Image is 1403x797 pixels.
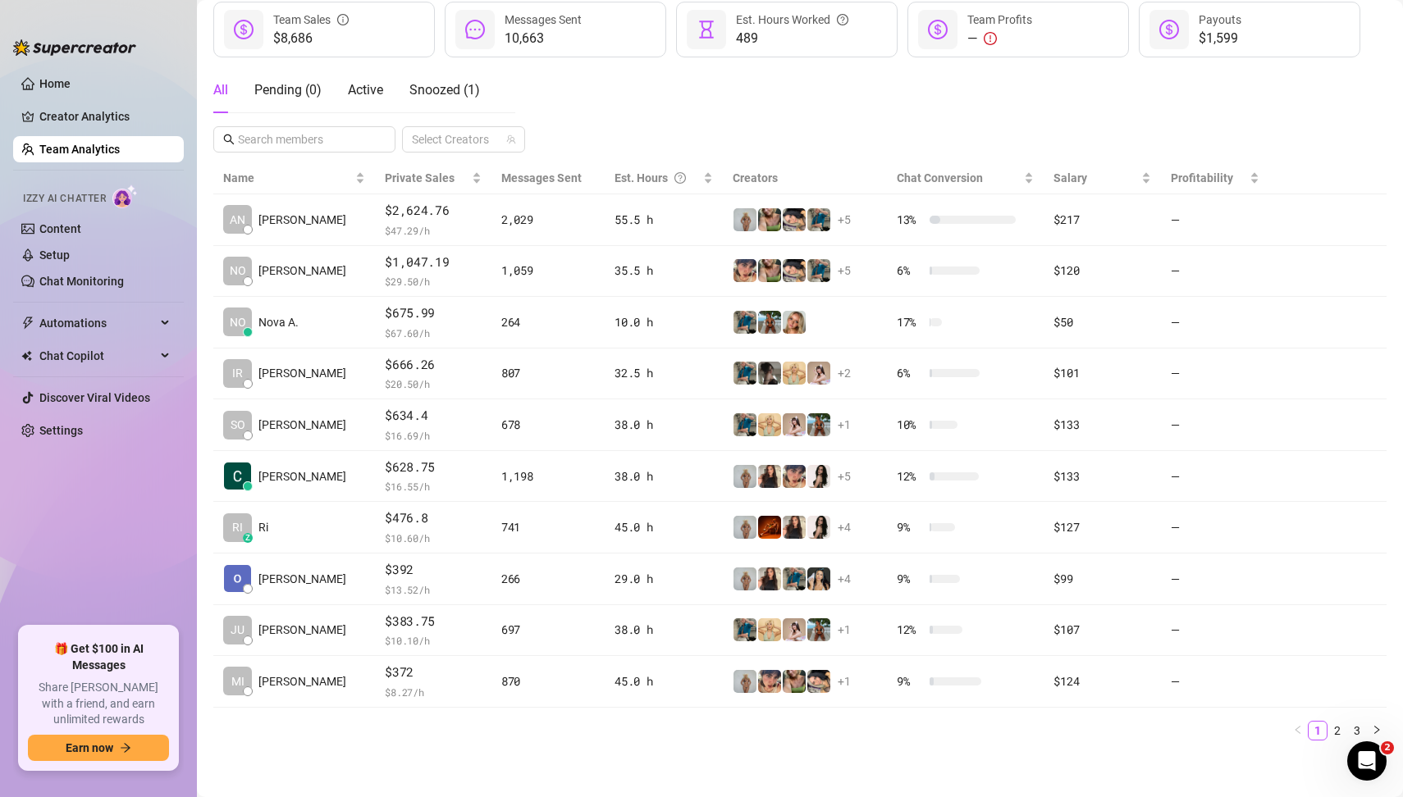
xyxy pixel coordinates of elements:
[723,162,887,194] th: Creators
[1372,725,1382,735] span: right
[385,530,482,546] span: $ 10.60 /h
[232,364,243,382] span: IR
[213,162,375,194] th: Name
[838,672,851,690] span: + 1
[385,376,482,392] span: $ 20.50 /h
[385,458,482,477] span: $628.75
[758,670,781,693] img: bonnierides
[733,465,756,488] img: Barbi
[1161,502,1269,553] td: —
[385,222,482,239] span: $ 47.29 /h
[783,311,806,334] img: Cara
[501,518,595,536] div: 741
[1171,171,1233,184] span: Profitability
[337,11,349,29] span: info-circle
[39,143,120,156] a: Team Analytics
[1347,741,1387,781] iframe: Intercom live chat
[807,618,830,641] img: Libby
[224,462,251,490] img: Cecil Capuchino
[501,570,595,588] div: 266
[223,134,235,145] span: search
[230,313,246,331] span: NO
[758,618,781,641] img: Actually.Maria
[258,672,346,690] span: [PERSON_NAME]
[967,13,1032,26] span: Team Profits
[838,467,851,485] span: + 5
[615,672,713,690] div: 45.0 h
[21,317,34,330] span: thunderbolt
[385,663,482,682] span: $372
[807,465,830,488] img: ChloeLove
[807,413,830,436] img: Libby
[838,518,851,536] span: + 4
[258,621,346,639] span: [PERSON_NAME]
[1161,246,1269,298] td: —
[501,211,595,229] div: 2,029
[1308,721,1328,740] li: 1
[243,533,253,543] div: z
[1161,553,1269,605] td: —
[1288,721,1308,740] li: Previous Page
[1293,725,1303,735] span: left
[409,82,480,98] span: Snoozed ( 1 )
[258,416,346,434] span: [PERSON_NAME]
[897,570,923,588] span: 9 %
[758,465,781,488] img: diandradelgado
[1367,721,1387,740] button: right
[615,313,713,331] div: 10.0 h
[615,169,700,187] div: Est. Hours
[231,672,244,690] span: MI
[733,259,756,282] img: bonnierides
[783,618,806,641] img: anaxmei
[505,29,582,48] span: 10,663
[258,313,299,331] span: Nova A.
[385,355,482,375] span: $666.26
[385,478,482,494] span: $ 16.55 /h
[807,362,830,385] img: anaxmei
[697,20,716,39] span: hourglass
[838,621,851,639] span: + 1
[28,680,169,728] span: Share [PERSON_NAME] with a friend, and earn unlimited rewards
[21,350,32,362] img: Chat Copilot
[505,13,582,26] span: Messages Sent
[615,518,713,536] div: 45.0 h
[230,262,246,280] span: NO
[231,416,245,434] span: SO
[39,248,70,262] a: Setup
[615,211,713,229] div: 55.5 h
[897,262,923,280] span: 6 %
[385,325,482,341] span: $ 67.60 /h
[733,670,756,693] img: Barbi
[385,508,482,528] span: $476.8
[385,632,482,649] span: $ 10.10 /h
[258,262,346,280] span: [PERSON_NAME]
[39,222,81,235] a: Content
[783,465,806,488] img: bonnierides
[273,11,349,29] div: Team Sales
[733,516,756,539] img: Barbi
[615,262,713,280] div: 35.5 h
[385,581,482,598] span: $ 13.52 /h
[1053,262,1151,280] div: $120
[501,364,595,382] div: 807
[39,391,150,404] a: Discover Viral Videos
[615,621,713,639] div: 38.0 h
[385,201,482,221] span: $2,624.76
[783,567,806,590] img: Eavnc
[783,208,806,231] img: Harley
[674,169,686,187] span: question-circle
[1367,721,1387,740] li: Next Page
[967,29,1032,48] div: —
[1328,721,1347,740] li: 2
[23,191,106,207] span: Izzy AI Chatter
[1347,721,1367,740] li: 3
[733,618,756,641] img: Eavnc
[112,184,138,208] img: AI Chatter
[733,362,756,385] img: Eavnc
[348,82,383,98] span: Active
[928,20,948,39] span: dollar-circle
[807,259,830,282] img: Eavnc
[1381,741,1394,754] span: 2
[783,413,806,436] img: anaxmei
[783,259,806,282] img: Harley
